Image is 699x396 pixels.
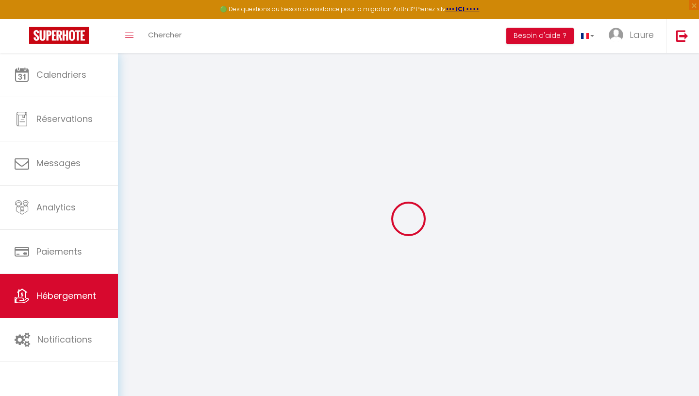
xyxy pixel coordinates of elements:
[446,5,480,13] a: >>> ICI <<<<
[37,333,92,345] span: Notifications
[36,69,86,81] span: Calendriers
[630,29,654,41] span: Laure
[36,201,76,213] span: Analytics
[148,30,182,40] span: Chercher
[609,28,623,42] img: ...
[36,113,93,125] span: Réservations
[141,19,189,53] a: Chercher
[29,27,89,44] img: Super Booking
[36,245,82,258] span: Paiements
[36,157,81,169] span: Messages
[676,30,688,42] img: logout
[601,19,666,53] a: ... Laure
[506,28,574,44] button: Besoin d'aide ?
[36,290,96,302] span: Hébergement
